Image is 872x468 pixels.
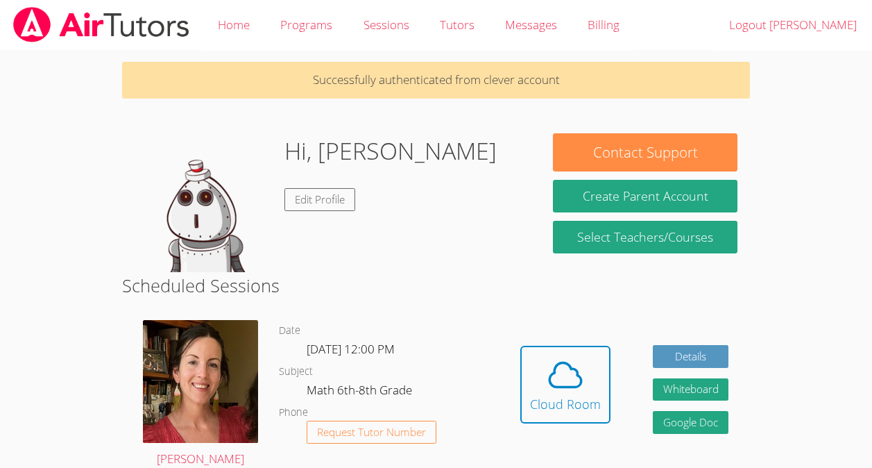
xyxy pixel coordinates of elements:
[143,320,258,443] img: IMG_4957.jpeg
[122,62,750,99] p: Successfully authenticated from clever account
[520,346,610,424] button: Cloud Room
[530,394,601,414] div: Cloud Room
[653,345,729,368] a: Details
[279,404,308,421] dt: Phone
[553,133,737,172] button: Contact Support
[122,272,750,299] h2: Scheduled Sessions
[307,421,436,444] button: Request Tutor Number
[307,381,415,404] dd: Math 6th-8th Grade
[653,411,729,434] a: Google Doc
[12,7,191,42] img: airtutors_banner-c4298cdbf04f3fff15de1276eac7730deb9818008684d7c2e4769d2f7ddbe033.png
[284,133,497,169] h1: Hi, [PERSON_NAME]
[284,188,355,211] a: Edit Profile
[653,378,729,401] button: Whiteboard
[307,341,395,357] span: [DATE] 12:00 PM
[505,17,557,33] span: Messages
[317,427,426,437] span: Request Tutor Number
[135,133,273,272] img: default.png
[553,221,737,253] a: Select Teachers/Courses
[279,322,300,340] dt: Date
[279,363,313,381] dt: Subject
[553,180,737,212] button: Create Parent Account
